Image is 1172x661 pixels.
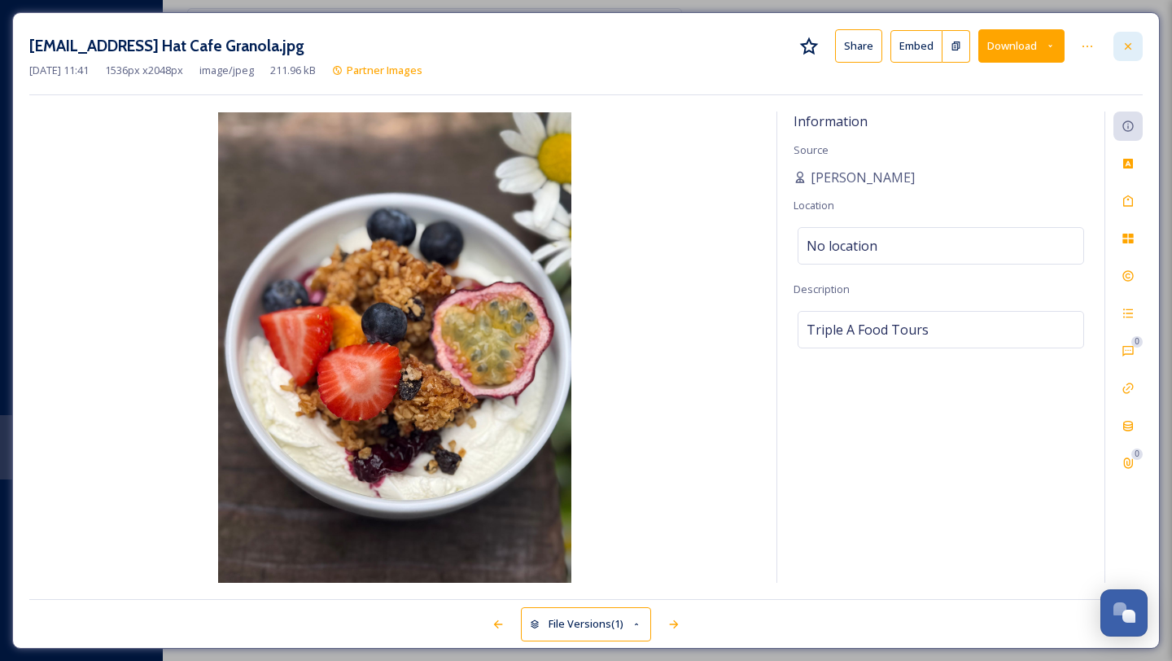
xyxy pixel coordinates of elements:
[199,63,254,78] span: image/jpeg
[811,168,915,187] span: [PERSON_NAME]
[347,63,422,77] span: Partner Images
[1131,449,1143,460] div: 0
[270,63,316,78] span: 211.96 kB
[807,236,877,256] span: No location
[105,63,183,78] span: 1536 px x 2048 px
[1131,336,1143,348] div: 0
[978,29,1065,63] button: Download
[890,30,942,63] button: Embed
[794,198,834,212] span: Location
[794,282,850,296] span: Description
[29,112,760,583] img: ali%40triplafoodtours.com-Magic%20Hat%20Cafe%20Granola.jpg
[521,607,651,641] button: File Versions(1)
[794,142,829,157] span: Source
[807,320,929,339] span: Triple A Food Tours
[29,34,304,58] h3: [EMAIL_ADDRESS] Hat Cafe Granola.jpg
[835,29,882,63] button: Share
[1100,589,1148,637] button: Open Chat
[29,63,89,78] span: [DATE] 11:41
[794,112,868,130] span: Information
